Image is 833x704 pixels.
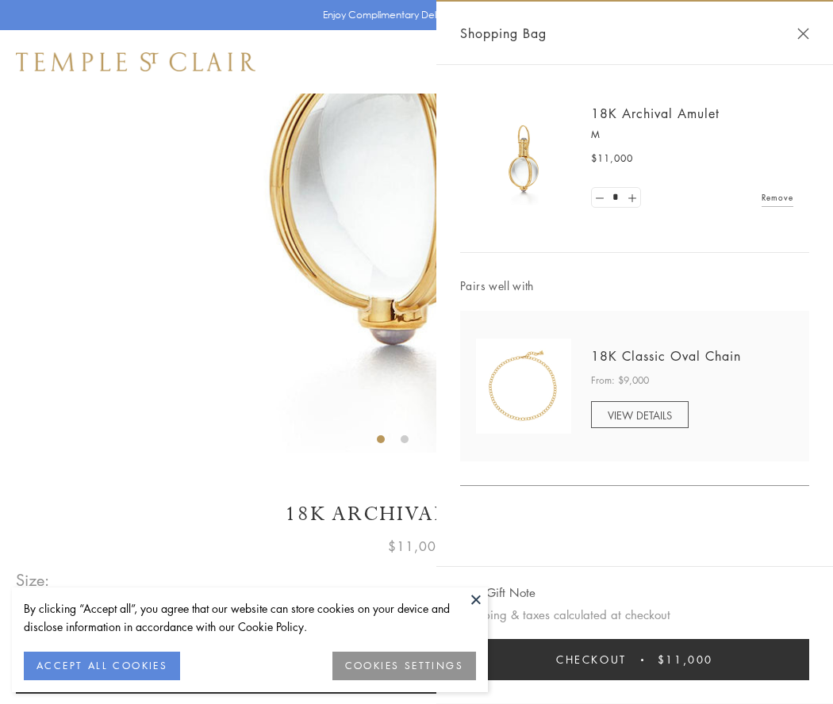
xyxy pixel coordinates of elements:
[460,277,809,295] span: Pairs well with
[460,639,809,680] button: Checkout $11,000
[591,151,633,166] span: $11,000
[762,189,793,206] a: Remove
[16,567,51,593] span: Size:
[658,651,713,668] span: $11,000
[556,651,627,668] span: Checkout
[591,127,793,143] p: M
[591,401,689,428] a: VIEW DETAILS
[797,28,809,40] button: Close Shopping Bag
[332,652,476,680] button: COOKIES SETTINGS
[388,536,445,557] span: $11,000
[16,500,817,528] h1: 18K Archival Amulet
[624,188,639,208] a: Set quantity to 2
[608,407,672,423] span: VIEW DETAILS
[16,52,255,71] img: Temple St. Clair
[460,23,547,44] span: Shopping Bag
[323,7,503,23] p: Enjoy Complimentary Delivery & Returns
[24,652,180,680] button: ACCEPT ALL COOKIES
[460,605,809,625] p: Shipping & taxes calculated at checkout
[591,105,720,122] a: 18K Archival Amulet
[592,188,608,208] a: Set quantity to 0
[460,583,535,603] button: Add Gift Note
[591,373,649,388] span: From: $9,000
[591,347,741,365] a: 18K Classic Oval Chain
[24,599,476,636] div: By clicking “Accept all”, you agree that our website can store cookies on your device and disclos...
[476,111,571,206] img: 18K Archival Amulet
[476,339,571,434] img: N88865-OV18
